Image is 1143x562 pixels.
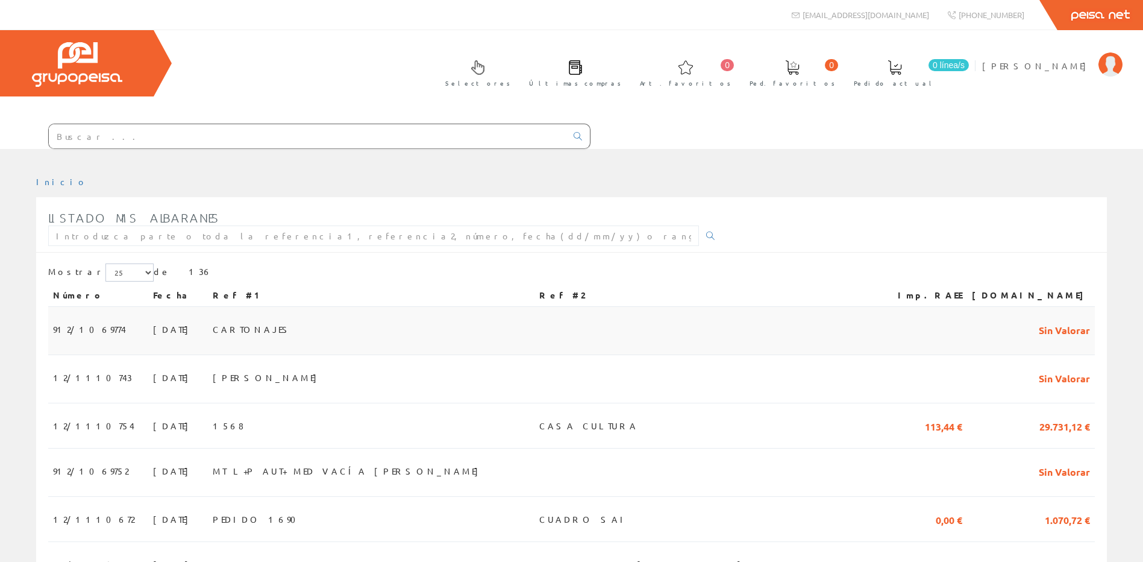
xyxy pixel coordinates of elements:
[49,124,566,148] input: Buscar ...
[640,77,731,89] span: Art. favoritos
[213,509,303,529] span: PEDIDO 1690
[213,461,484,481] span: MT L+P AUT+ MED VACÍA [PERSON_NAME]
[1039,319,1090,339] span: Sin Valorar
[48,264,154,282] label: Mostrar
[803,10,929,20] span: [EMAIL_ADDRESS][DOMAIN_NAME]
[982,60,1092,72] span: [PERSON_NAME]
[48,285,148,306] th: Número
[153,461,195,481] span: [DATE]
[208,285,534,306] th: Ref #1
[48,210,220,225] span: Listado mis albaranes
[53,319,126,339] span: 912/1069774
[539,415,638,436] span: CASA CULTURA
[53,415,134,436] span: 12/1110754
[539,509,628,529] span: CUADRO SAI
[213,319,293,339] span: CARTONAJES
[153,509,195,529] span: [DATE]
[153,415,195,436] span: [DATE]
[967,285,1095,306] th: [DOMAIN_NAME]
[925,415,962,436] span: 113,44 €
[48,264,1095,285] div: de 136
[148,285,208,306] th: Fecha
[1039,415,1090,436] span: 29.731,12 €
[105,264,154,282] select: Mostrar
[928,59,969,71] span: 0 línea/s
[213,367,323,388] span: [PERSON_NAME]
[32,42,122,87] img: Grupo Peisa
[213,415,243,436] span: 1568
[825,59,838,71] span: 0
[721,59,734,71] span: 0
[53,509,134,529] span: 12/1110672
[1039,367,1090,388] span: Sin Valorar
[53,367,132,388] span: 12/1110743
[750,77,835,89] span: Ped. favoritos
[959,10,1024,20] span: [PHONE_NUMBER]
[36,176,87,187] a: Inicio
[1039,461,1090,481] span: Sin Valorar
[48,226,699,246] input: Introduzca parte o toda la referencia1, referencia2, número, fecha(dd/mm/yy) o rango de fechas(dd...
[1045,509,1090,529] span: 1.070,72 €
[445,77,510,89] span: Selectores
[153,367,195,388] span: [DATE]
[433,50,516,94] a: Selectores
[877,285,967,306] th: Imp.RAEE
[529,77,621,89] span: Últimas compras
[53,461,128,481] span: 912/1069752
[854,77,936,89] span: Pedido actual
[534,285,877,306] th: Ref #2
[982,50,1123,62] a: [PERSON_NAME]
[936,509,962,529] span: 0,00 €
[517,50,627,94] a: Últimas compras
[153,319,195,339] span: [DATE]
